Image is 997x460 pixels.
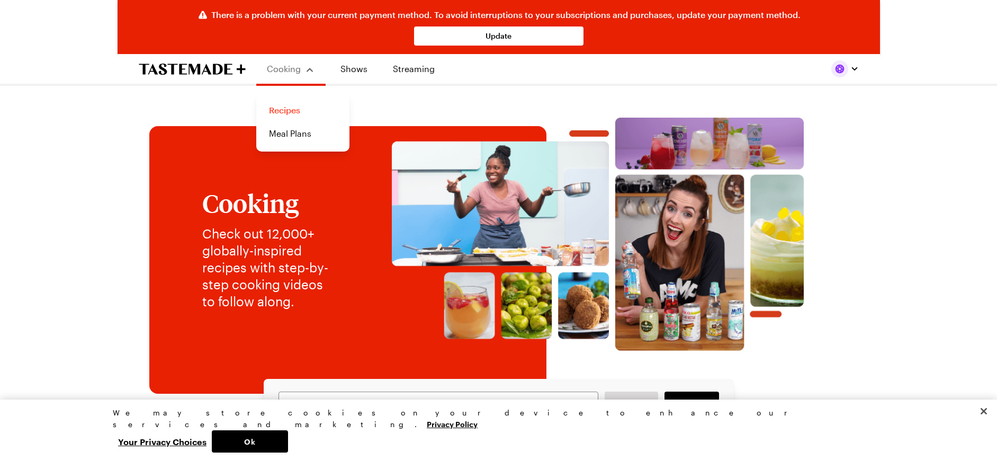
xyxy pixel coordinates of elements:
a: Streaming [382,54,445,84]
div: Cooking [256,92,349,152]
a: filters [664,392,718,415]
button: Your Privacy Choices [113,430,212,453]
div: Privacy [113,407,875,453]
button: Cooking [267,58,315,79]
span: There is a problem with your current payment method. To avoid interruptions to your subscriptions... [211,8,801,21]
input: Search for a Recipe [279,392,598,415]
button: Desktop filters [605,392,659,415]
p: Check out 12,000+ globally-inspired recipes with step-by-step cooking videos to follow along. [202,225,337,310]
span: Cooking [267,64,301,74]
a: To Tastemade Home Page [139,63,246,75]
h1: Cooking [202,189,337,217]
span: Search [679,398,704,409]
img: Profile picture [831,60,848,77]
div: We may store cookies on your device to enhance our services and marketing. [113,407,875,430]
button: Close [972,400,995,423]
button: Ok [212,430,288,453]
a: Recipes [263,99,343,122]
button: Profile picture [831,60,859,77]
a: More information about your privacy, opens in a new tab [427,419,478,429]
span: Filters [626,398,649,409]
a: Update [414,26,583,46]
img: Explore recipes [358,118,838,351]
a: Shows [330,54,378,84]
a: Meal Plans [263,122,343,145]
